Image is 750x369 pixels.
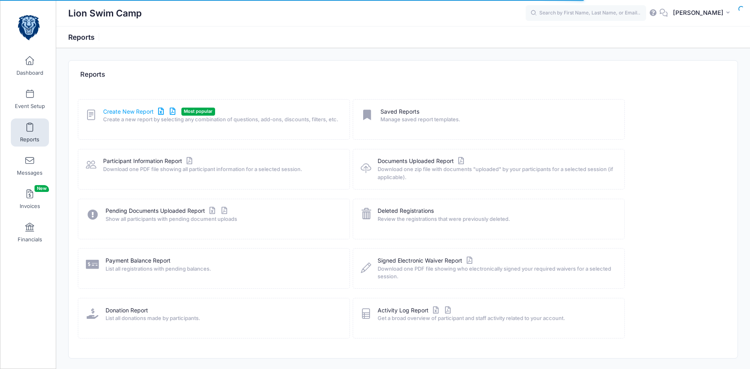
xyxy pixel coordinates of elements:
a: Signed Electronic Waiver Report [378,257,474,265]
span: List all registrations with pending balances. [106,265,339,273]
a: Messages [11,152,49,180]
span: Financials [18,236,42,243]
a: Lion Swim Camp [0,8,57,47]
a: InvoicesNew [11,185,49,213]
span: Show all participants with pending document uploads [106,215,339,223]
a: Participant Information Report [103,157,194,165]
h1: Reports [68,33,102,41]
a: Deleted Registrations [378,207,434,215]
span: [PERSON_NAME] [673,8,724,17]
button: [PERSON_NAME] [668,4,738,22]
a: Donation Report [106,306,148,315]
a: Documents Uploaded Report [378,157,466,165]
a: Payment Balance Report [106,257,171,265]
span: Most popular [181,108,215,115]
span: Messages [17,169,43,176]
span: Download one PDF file showing all participant information for a selected session. [103,165,339,173]
h1: Lion Swim Camp [68,4,142,22]
span: Download one zip file with documents "uploaded" by your participants for a selected session (if a... [378,165,614,181]
span: New [35,185,49,192]
a: Event Setup [11,85,49,113]
a: Reports [11,118,49,147]
span: Create a new report by selecting any combination of questions, add-ons, discounts, filters, etc. [103,116,339,124]
a: Financials [11,218,49,247]
a: Activity Log Report [378,306,453,315]
span: Download one PDF file showing who electronically signed your required waivers for a selected sess... [378,265,614,281]
img: Lion Swim Camp [14,12,44,43]
span: Invoices [20,203,40,210]
input: Search by First Name, Last Name, or Email... [526,5,646,21]
a: Dashboard [11,52,49,80]
span: Manage saved report templates. [380,116,614,124]
a: Pending Documents Uploaded Report [106,207,229,215]
a: Create New Report [103,108,178,116]
span: Review the registrations that were previously deleted. [378,215,614,223]
span: Event Setup [15,103,45,110]
span: Reports [20,136,39,143]
a: Saved Reports [380,108,419,116]
span: Dashboard [16,69,43,76]
span: List all donations made by participants. [106,314,339,322]
h4: Reports [80,63,105,86]
span: Get a broad overview of participant and staff activity related to your account. [378,314,614,322]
